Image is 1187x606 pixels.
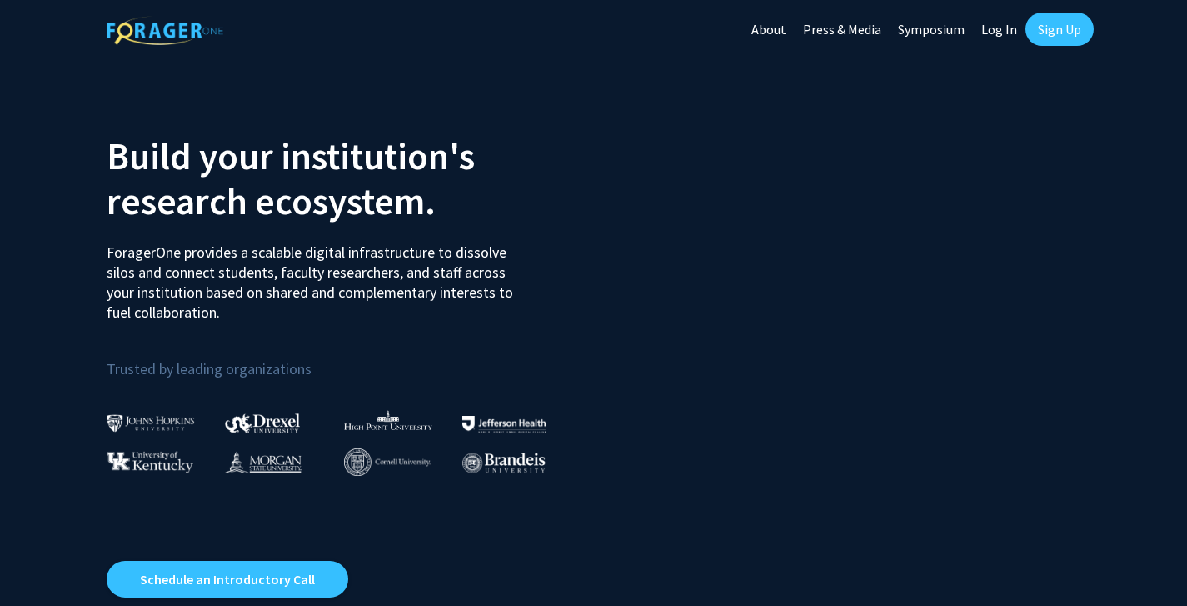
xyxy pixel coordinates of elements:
[107,561,348,598] a: Opens in a new tab
[344,410,432,430] img: High Point University
[107,451,193,473] img: University of Kentucky
[107,133,581,223] h2: Build your institution's research ecosystem.
[107,336,581,382] p: Trusted by leading organizations
[225,451,302,473] img: Morgan State University
[462,416,546,432] img: Thomas Jefferson University
[1025,13,1094,46] a: Sign Up
[107,230,525,323] p: ForagerOne provides a scalable digital infrastructure to dissolve silos and connect students, fac...
[344,448,431,476] img: Cornell University
[107,16,223,45] img: ForagerOne Logo
[462,453,546,473] img: Brandeis University
[107,414,195,432] img: Johns Hopkins University
[225,413,300,433] img: Drexel University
